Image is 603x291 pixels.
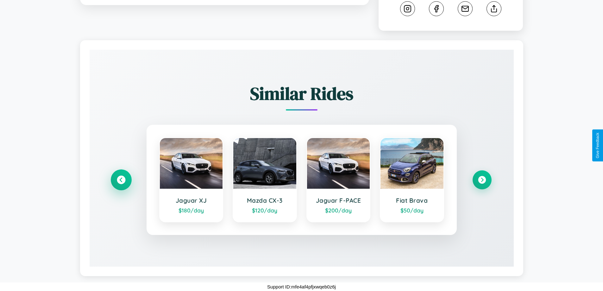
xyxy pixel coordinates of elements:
[387,197,437,204] h3: Fiat Brava
[380,137,444,222] a: Fiat Brava$50/day
[313,197,364,204] h3: Jaguar F-PACE
[166,197,217,204] h3: Jaguar XJ
[166,207,217,214] div: $ 180 /day
[313,207,364,214] div: $ 200 /day
[240,207,290,214] div: $ 120 /day
[387,207,437,214] div: $ 50 /day
[595,133,600,158] div: Give Feedback
[267,282,336,291] p: Support ID: mfe4af4pfjxwqeb0z6j
[159,137,223,222] a: Jaguar XJ$180/day
[306,137,371,222] a: Jaguar F-PACE$200/day
[233,137,297,222] a: Mazda CX-3$120/day
[240,197,290,204] h3: Mazda CX-3
[112,81,492,106] h2: Similar Rides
